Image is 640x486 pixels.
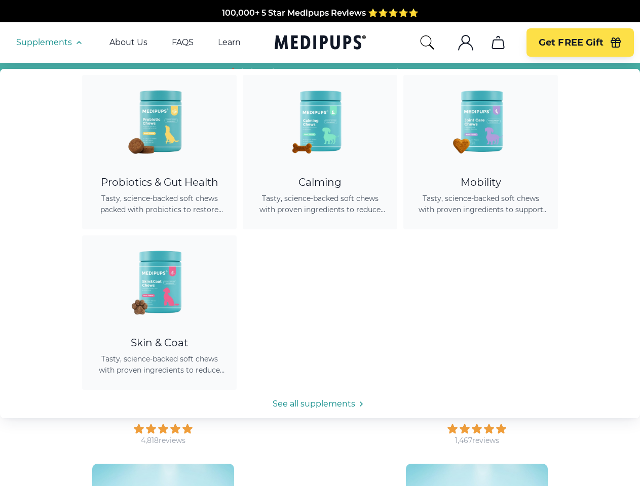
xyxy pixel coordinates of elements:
a: Learn [218,37,241,48]
a: Probiotic Dog Chews - MedipupsProbiotics & Gut HealthTasty, science-backed soft chews packed with... [82,75,237,229]
span: Supplements [16,37,72,48]
div: 4,818 reviews [141,436,185,445]
img: Calming Dog Chews - Medipups [275,75,366,166]
a: Joint Care Chews - MedipupsMobilityTasty, science-backed soft chews with proven ingredients to su... [403,75,558,229]
a: Medipups [275,33,366,54]
img: Probiotic Dog Chews - Medipups [114,75,205,166]
span: Tasty, science-backed soft chews with proven ingredients to reduce anxiety, promote relaxation, a... [255,193,385,215]
span: Tasty, science-backed soft chews with proven ingredients to support joint health, improve mobilit... [416,193,546,215]
button: search [419,34,435,51]
button: Get FREE Gift [526,28,634,57]
span: Tasty, science-backed soft chews with proven ingredients to reduce shedding, promote healthy skin... [94,353,224,376]
button: cart [486,30,510,55]
img: Joint Care Chews - Medipups [435,75,526,166]
div: Skin & Coat [94,337,224,349]
div: 1,467 reviews [455,436,499,445]
div: Mobility [416,176,546,189]
span: Get FREE Gift [539,37,604,49]
img: Skin & Coat Chews - Medipups [114,235,205,327]
span: Tasty, science-backed soft chews packed with probiotics to restore gut balance, ease itching, sup... [94,193,224,215]
a: FAQS [172,37,194,48]
button: account [454,30,478,55]
a: Skin & Coat Chews - MedipupsSkin & CoatTasty, science-backed soft chews with proven ingredients t... [82,235,237,390]
a: Calming Dog Chews - MedipupsCalmingTasty, science-backed soft chews with proven ingredients to re... [243,75,397,229]
a: About Us [109,37,147,48]
button: Supplements [16,36,85,49]
div: Probiotics & Gut Health [94,176,224,189]
div: Calming [255,176,385,189]
span: Made In The [GEOGRAPHIC_DATA] from domestic & globally sourced ingredients [152,11,488,20]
